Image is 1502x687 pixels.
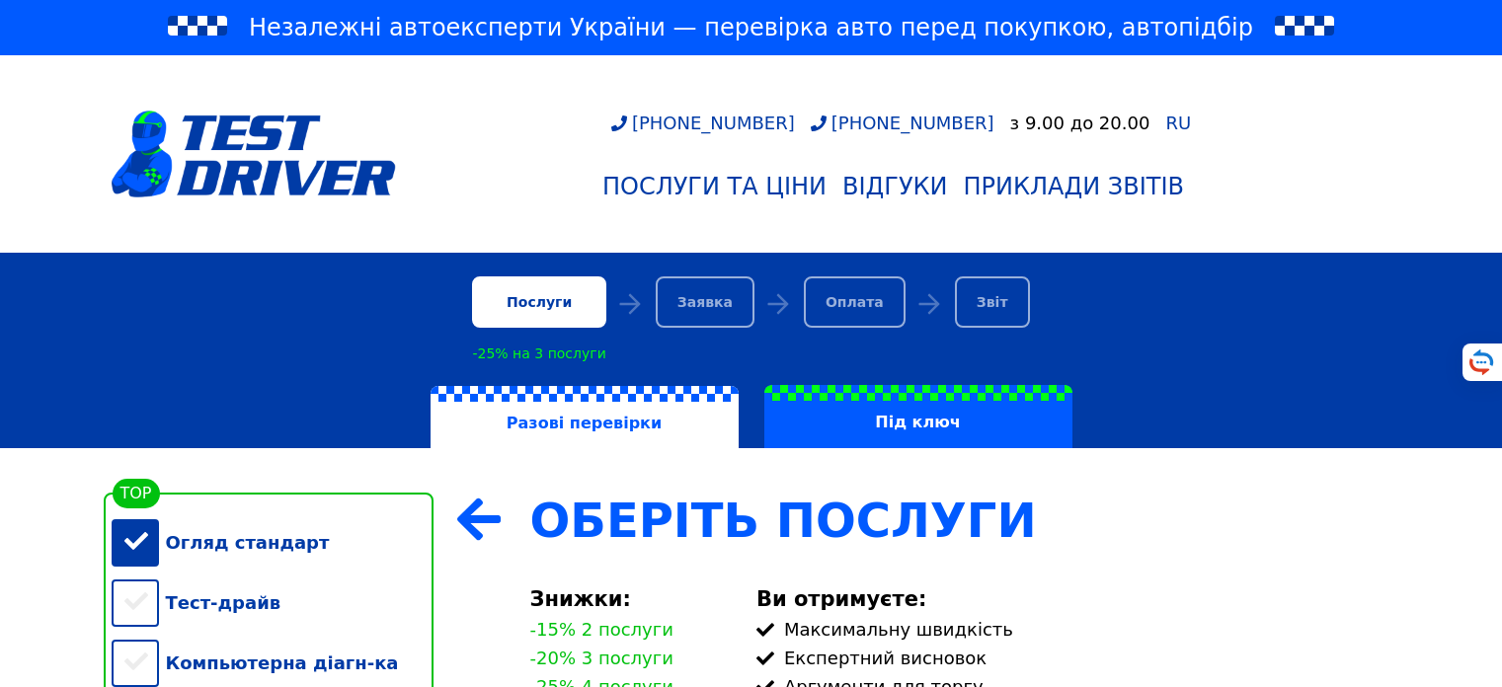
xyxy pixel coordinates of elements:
[1010,113,1150,133] div: з 9.00 до 20.00
[530,619,673,640] div: -15% 2 послуги
[611,113,795,133] a: [PHONE_NUMBER]
[834,165,956,208] a: Відгуки
[656,276,754,328] div: Заявка
[764,385,1072,448] label: Під ключ
[249,12,1253,43] span: Незалежні автоексперти України — перевірка авто перед покупкою, автопідбір
[602,173,827,200] div: Послуги та Ціни
[530,493,1391,548] div: Оберіть Послуги
[804,276,906,328] div: Оплата
[955,276,1030,328] div: Звіт
[472,276,605,328] div: Послуги
[964,173,1184,200] div: Приклади звітів
[811,113,994,133] a: [PHONE_NUMBER]
[842,173,948,200] div: Відгуки
[756,619,1391,640] div: Максимальну швидкість
[1165,114,1191,132] a: RU
[431,386,739,449] label: Разові перевірки
[112,572,434,633] div: Тест-драйв
[112,111,396,197] img: logotype@3x
[112,63,396,245] a: logotype@3x
[756,648,1391,668] div: Експертний висновок
[112,512,434,572] div: Огляд стандарт
[472,345,605,361] div: -25% на 3 послуги
[1165,113,1191,133] span: RU
[756,587,1391,611] div: Ви отримуєте:
[956,165,1192,208] a: Приклади звітів
[530,587,733,611] div: Знижки:
[751,385,1085,448] a: Під ключ
[594,165,834,208] a: Послуги та Ціни
[530,648,673,668] div: -20% 3 послуги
